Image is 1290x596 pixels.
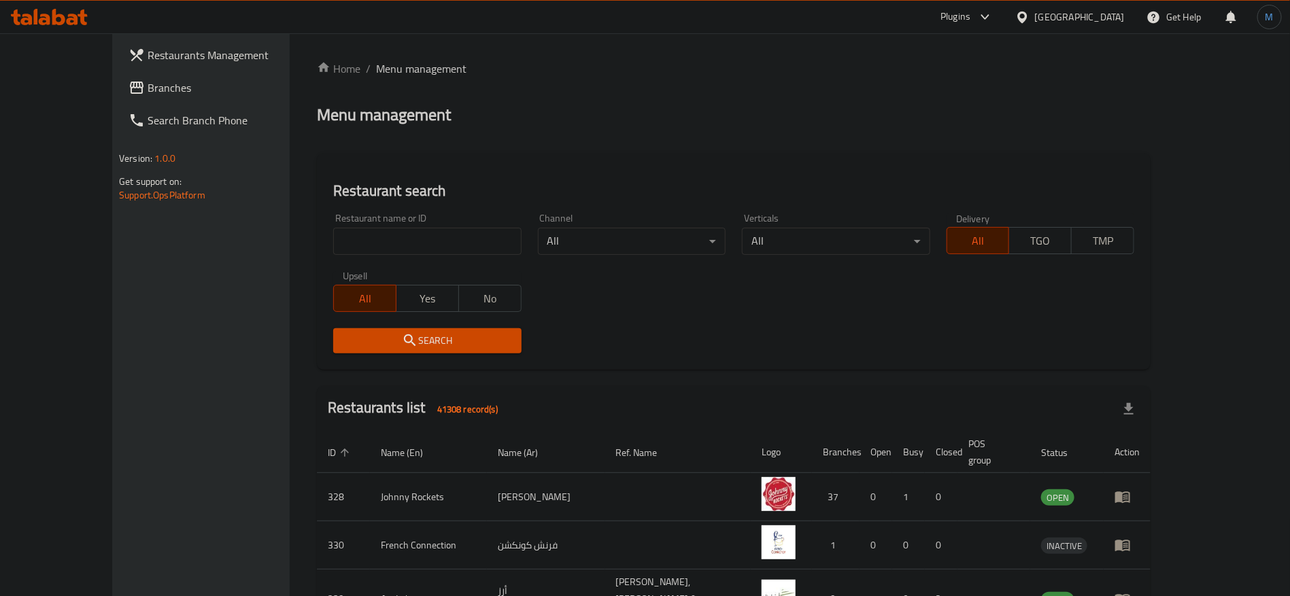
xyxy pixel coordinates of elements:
[892,432,925,473] th: Busy
[762,477,796,511] img: Johnny Rockets
[328,398,506,420] h2: Restaurants list
[328,444,354,461] span: ID
[1041,489,1074,506] div: OPEN
[1035,10,1125,24] div: [GEOGRAPHIC_DATA]
[402,289,454,309] span: Yes
[860,432,892,473] th: Open
[339,289,391,309] span: All
[1015,231,1066,251] span: TGO
[812,432,860,473] th: Branches
[148,47,317,63] span: Restaurants Management
[968,436,1014,468] span: POS group
[956,213,990,223] label: Delivery
[487,473,605,521] td: [PERSON_NAME]
[1266,10,1274,24] span: M
[892,521,925,569] td: 0
[317,521,370,569] td: 330
[317,60,360,77] a: Home
[381,444,441,461] span: Name (En)
[376,60,466,77] span: Menu management
[953,231,1004,251] span: All
[812,473,860,521] td: 37
[1041,444,1085,461] span: Status
[148,80,317,96] span: Branches
[947,227,1010,254] button: All
[925,521,957,569] td: 0
[1008,227,1072,254] button: TGO
[429,398,506,420] div: Total records count
[333,285,396,312] button: All
[498,444,556,461] span: Name (Ar)
[458,285,522,312] button: No
[118,71,328,104] a: Branches
[751,432,812,473] th: Logo
[925,432,957,473] th: Closed
[1071,227,1134,254] button: TMP
[370,521,487,569] td: French Connection
[333,328,521,353] button: Search
[538,228,726,255] div: All
[925,473,957,521] td: 0
[812,521,860,569] td: 1
[119,173,182,190] span: Get support on:
[464,289,516,309] span: No
[892,473,925,521] td: 1
[1104,432,1151,473] th: Action
[370,473,487,521] td: Johnny Rockets
[1077,231,1129,251] span: TMP
[118,104,328,137] a: Search Branch Phone
[860,473,892,521] td: 0
[118,39,328,71] a: Restaurants Management
[1041,538,1087,554] span: INACTIVE
[1115,537,1140,553] div: Menu
[317,60,1151,77] nav: breadcrumb
[742,228,930,255] div: All
[333,181,1134,201] h2: Restaurant search
[317,473,370,521] td: 328
[317,104,451,126] h2: Menu management
[1115,489,1140,505] div: Menu
[860,521,892,569] td: 0
[343,271,368,281] label: Upsell
[940,9,970,25] div: Plugins
[344,332,510,349] span: Search
[616,444,675,461] span: Ref. Name
[396,285,459,312] button: Yes
[429,403,506,416] span: 41308 record(s)
[333,228,521,255] input: Search for restaurant name or ID..
[119,150,152,167] span: Version:
[487,521,605,569] td: فرنش كونكشن
[154,150,175,167] span: 1.0.0
[1113,393,1145,425] div: Export file
[119,186,205,204] a: Support.OpsPlatform
[148,112,317,128] span: Search Branch Phone
[1041,490,1074,506] span: OPEN
[762,525,796,559] img: French Connection
[366,60,371,77] li: /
